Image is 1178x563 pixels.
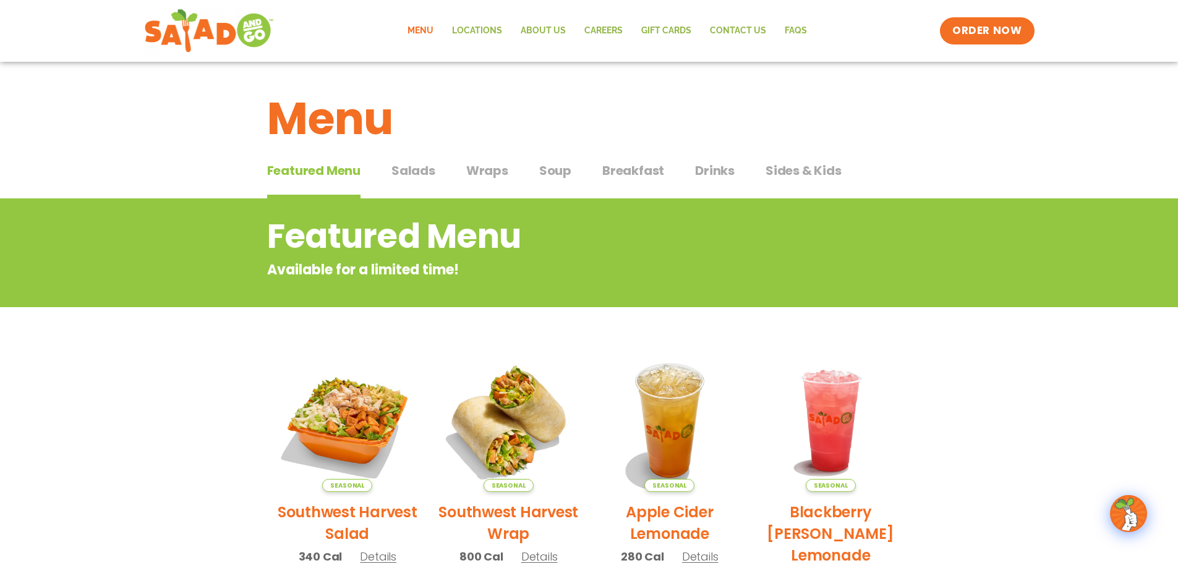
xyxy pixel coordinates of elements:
[144,6,275,56] img: new-SAG-logo-768×292
[437,349,580,492] img: Product photo for Southwest Harvest Wrap
[1111,496,1146,531] img: wpChatIcon
[952,23,1022,38] span: ORDER NOW
[701,17,775,45] a: Contact Us
[806,479,856,492] span: Seasonal
[398,17,816,45] nav: Menu
[391,161,435,180] span: Salads
[575,17,632,45] a: Careers
[539,161,571,180] span: Soup
[267,157,911,199] div: Tabbed content
[940,17,1034,44] a: ORDER NOW
[759,349,902,492] img: Product photo for Blackberry Bramble Lemonade
[599,501,741,544] h2: Apple Cider Lemonade
[695,161,735,180] span: Drinks
[276,501,419,544] h2: Southwest Harvest Salad
[267,161,361,180] span: Featured Menu
[599,349,741,492] img: Product photo for Apple Cider Lemonade
[644,479,694,492] span: Seasonal
[443,17,511,45] a: Locations
[267,211,812,261] h2: Featured Menu
[511,17,575,45] a: About Us
[437,501,580,544] h2: Southwest Harvest Wrap
[632,17,701,45] a: GIFT CARDS
[484,479,534,492] span: Seasonal
[276,349,419,492] img: Product photo for Southwest Harvest Salad
[766,161,842,180] span: Sides & Kids
[602,161,664,180] span: Breakfast
[322,479,372,492] span: Seasonal
[466,161,508,180] span: Wraps
[267,85,911,152] h1: Menu
[398,17,443,45] a: Menu
[775,17,816,45] a: FAQs
[267,260,812,280] p: Available for a limited time!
